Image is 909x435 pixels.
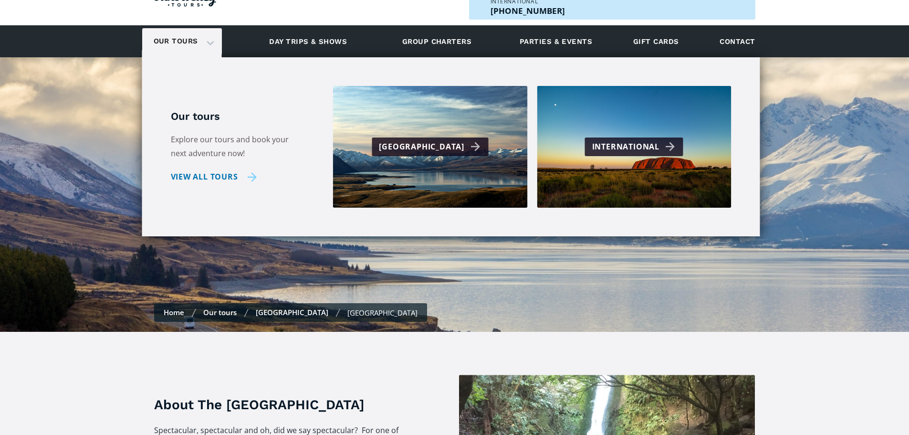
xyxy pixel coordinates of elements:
div: [GEOGRAPHIC_DATA] [347,308,418,318]
a: International [537,86,731,208]
a: Contact [715,28,760,54]
p: [PHONE_NUMBER] [491,7,565,15]
a: Parties & events [515,28,597,54]
a: Group charters [390,28,483,54]
a: View all tours [171,170,257,184]
a: [GEOGRAPHIC_DATA] [333,86,528,208]
a: Call us outside of NZ on +6463447465 [491,7,565,15]
a: Day trips & shows [257,28,359,54]
div: [GEOGRAPHIC_DATA] [379,140,483,154]
a: Gift cards [628,28,684,54]
nav: Our tours [142,57,760,236]
h3: About The [GEOGRAPHIC_DATA] [154,395,399,414]
a: Home [164,308,184,317]
nav: breadcrumbs [154,303,427,322]
h5: Our tours [171,110,304,124]
div: Our tours [142,28,222,54]
a: [GEOGRAPHIC_DATA] [256,308,328,317]
a: Our tours [146,30,205,53]
div: International [592,140,679,154]
p: Explore our tours and book your next adventure now! [171,133,304,160]
a: Our tours [203,308,237,317]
